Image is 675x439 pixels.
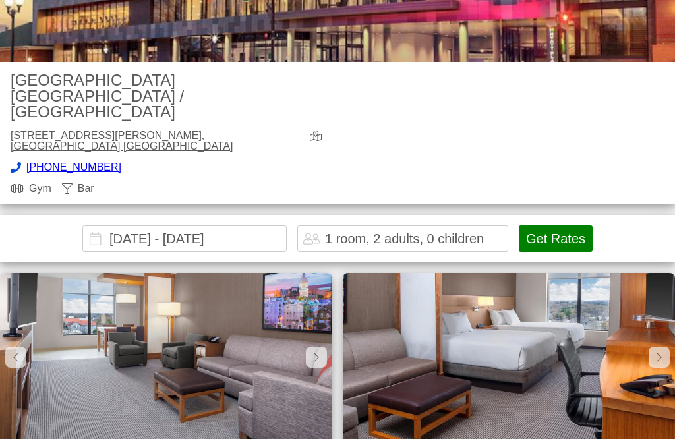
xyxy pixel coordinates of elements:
button: Get Rates [519,225,593,252]
div: [STREET_ADDRESS][PERSON_NAME], [11,131,299,152]
a: view map [310,131,327,152]
div: 1 room, 2 adults, 0 children [325,232,484,245]
div: Gym [11,183,51,194]
input: Choose Dates [82,225,287,252]
a: [PHONE_NUMBER] [26,161,121,173]
h2: [GEOGRAPHIC_DATA] [GEOGRAPHIC_DATA] / [GEOGRAPHIC_DATA] [11,73,327,120]
a: [GEOGRAPHIC_DATA] [GEOGRAPHIC_DATA] [11,140,233,152]
div: Bar [62,183,94,194]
